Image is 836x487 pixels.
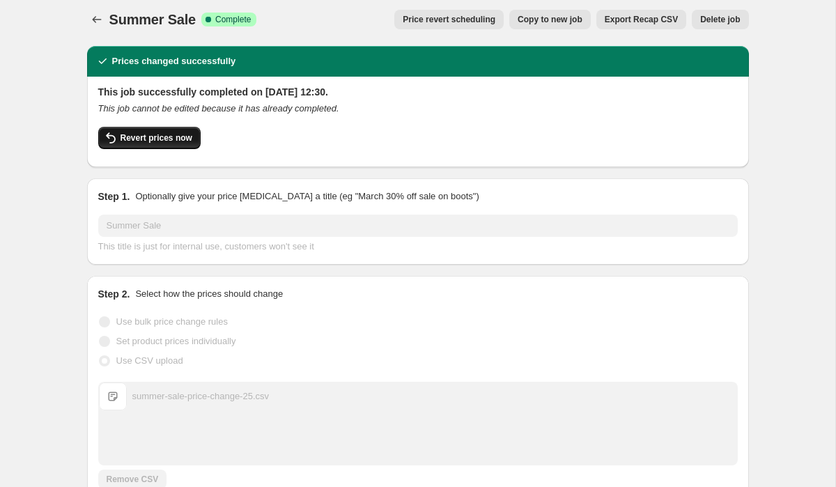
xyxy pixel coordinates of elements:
button: Revert prices now [98,127,201,149]
span: Use bulk price change rules [116,316,228,327]
span: Export Recap CSV [605,14,678,25]
h2: Step 1. [98,190,130,203]
div: summer-sale-price-change-25.csv [132,389,270,403]
h2: This job successfully completed on [DATE] 12:30. [98,85,738,99]
h2: Step 2. [98,287,130,301]
span: Complete [215,14,251,25]
button: Delete job [692,10,748,29]
button: Price change jobs [87,10,107,29]
span: This title is just for internal use, customers won't see it [98,241,314,252]
input: 30% off holiday sale [98,215,738,237]
p: Select how the prices should change [135,287,283,301]
span: Use CSV upload [116,355,183,366]
span: Summer Sale [109,12,196,27]
button: Copy to new job [509,10,591,29]
span: Price revert scheduling [403,14,495,25]
h2: Prices changed successfully [112,54,236,68]
span: Delete job [700,14,740,25]
span: Revert prices now [121,132,192,144]
span: Copy to new job [518,14,582,25]
span: Set product prices individually [116,336,236,346]
button: Price revert scheduling [394,10,504,29]
i: This job cannot be edited because it has already completed. [98,103,339,114]
button: Export Recap CSV [596,10,686,29]
p: Optionally give your price [MEDICAL_DATA] a title (eg "March 30% off sale on boots") [135,190,479,203]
